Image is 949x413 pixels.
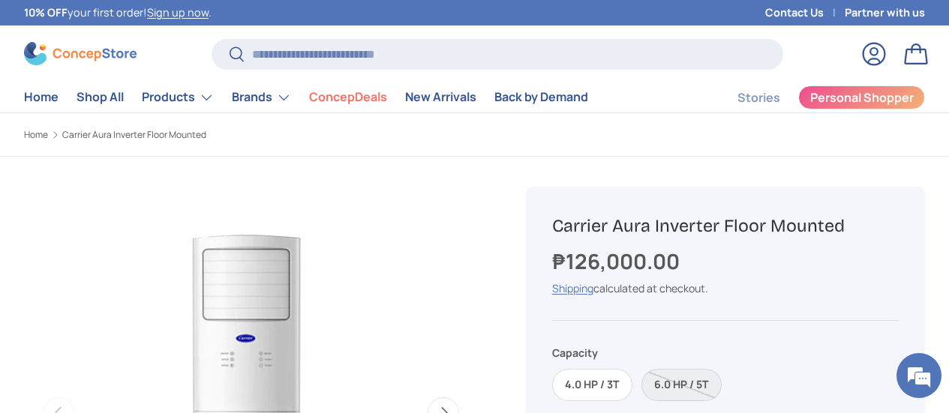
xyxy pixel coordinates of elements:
div: calculated at checkout. [552,280,899,296]
span: Personal Shopper [810,91,914,103]
a: Back by Demand [494,82,588,112]
summary: Brands [223,82,300,112]
a: Stories [737,83,780,112]
a: Sign up now [147,5,209,19]
a: New Arrivals [405,82,476,112]
nav: Secondary [701,82,925,112]
a: Personal Shopper [798,85,925,109]
a: ConcepDeals [309,82,387,112]
a: Shipping [552,281,593,295]
legend: Capacity [552,345,598,361]
a: Carrier Aura Inverter Floor Mounted [62,130,206,139]
strong: 10% OFF [24,5,68,19]
img: ConcepStore [24,42,137,65]
nav: Primary [24,82,588,112]
a: Home [24,130,48,139]
h1: Carrier Aura Inverter Floor Mounted [552,214,899,237]
strong: ₱126,000.00 [552,247,683,275]
a: Partner with us [845,4,925,21]
summary: Products [133,82,223,112]
a: Contact Us [765,4,845,21]
a: Brands [232,82,291,112]
nav: Breadcrumbs [24,128,502,142]
label: Sold out [641,369,722,401]
a: Shop All [77,82,124,112]
p: your first order! . [24,4,212,21]
a: Products [142,82,214,112]
a: Home [24,82,59,112]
